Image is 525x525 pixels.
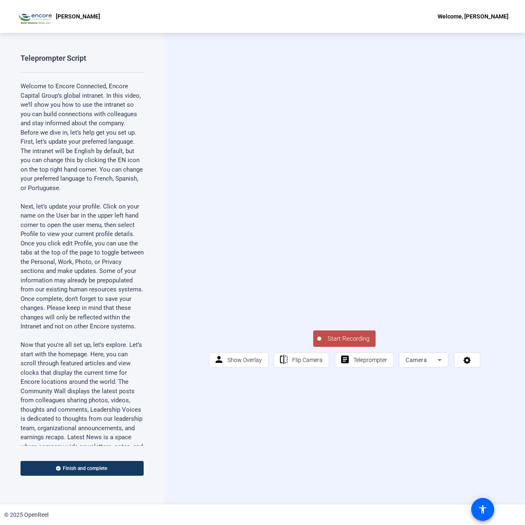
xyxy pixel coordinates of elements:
button: Teleprompter [335,353,394,367]
button: Show Overlay [209,353,268,367]
mat-icon: article [340,355,350,365]
span: Finish and complete [63,465,107,472]
mat-icon: accessibility [478,504,488,514]
span: Show Overlay [227,357,262,363]
mat-icon: person [214,355,224,365]
div: © 2025 OpenReel [4,511,48,519]
img: OpenReel logo [16,8,52,25]
span: Flip Camera [292,357,323,363]
button: Flip Camera [274,353,329,367]
span: Teleprompter [353,357,387,363]
div: Welcome, [PERSON_NAME] [438,11,509,21]
mat-icon: flip [279,355,289,365]
span: Camera [406,357,427,363]
button: Start Recording [313,330,376,347]
div: Teleprompter Script [21,53,86,63]
p: Next, let’s update your profile. Click on your name on the User bar in the upper left hand corner... [21,202,144,331]
p: Welcome to Encore Connected, Encore Capital Group’s global intranet. In this video, we’ll show yo... [21,82,144,193]
p: [PERSON_NAME] [56,11,100,21]
span: Start Recording [321,334,376,344]
button: Finish and complete [21,461,144,476]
